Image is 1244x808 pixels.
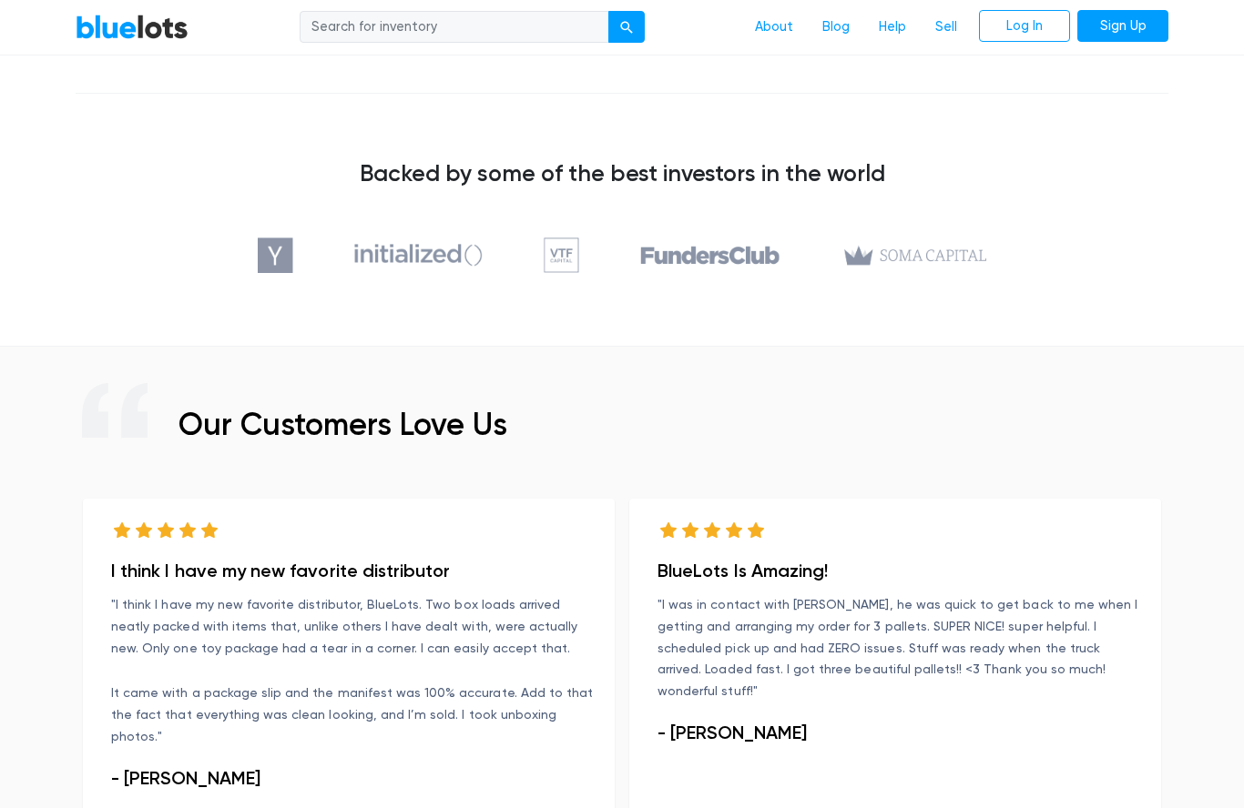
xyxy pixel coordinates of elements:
[864,10,921,45] a: Help
[1077,10,1168,43] a: Sign Up
[111,594,597,660] p: "I think I have my new favorite distributor, BlueLots. Two box loads arrived neatly packed with i...
[740,10,808,45] a: About
[658,722,1143,743] h3: - [PERSON_NAME]
[658,594,1143,703] p: "I was in contact with [PERSON_NAME], he was quick to get back to me when I getting and arranging...
[658,560,1143,581] h4: BlueLots Is Amazing!
[300,11,609,44] input: Search for inventory
[808,10,864,45] a: Blog
[111,767,597,789] h3: - [PERSON_NAME]
[979,10,1070,43] a: Log In
[76,383,507,444] h2: Our Customers Love Us
[258,237,986,273] img: investors-5810ae37ad836bd4b514f5b0925ed1975c51720d37f783dda43536e0f67d61f6.png
[111,682,597,748] p: It came with a package slip and the manifest was 100% accurate. Add to that the fact that everyth...
[111,560,597,581] h4: I think I have my new favorite distributor
[921,10,972,45] a: Sell
[76,159,1168,187] h3: Backed by some of the best investors in the world
[76,14,189,40] a: BlueLots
